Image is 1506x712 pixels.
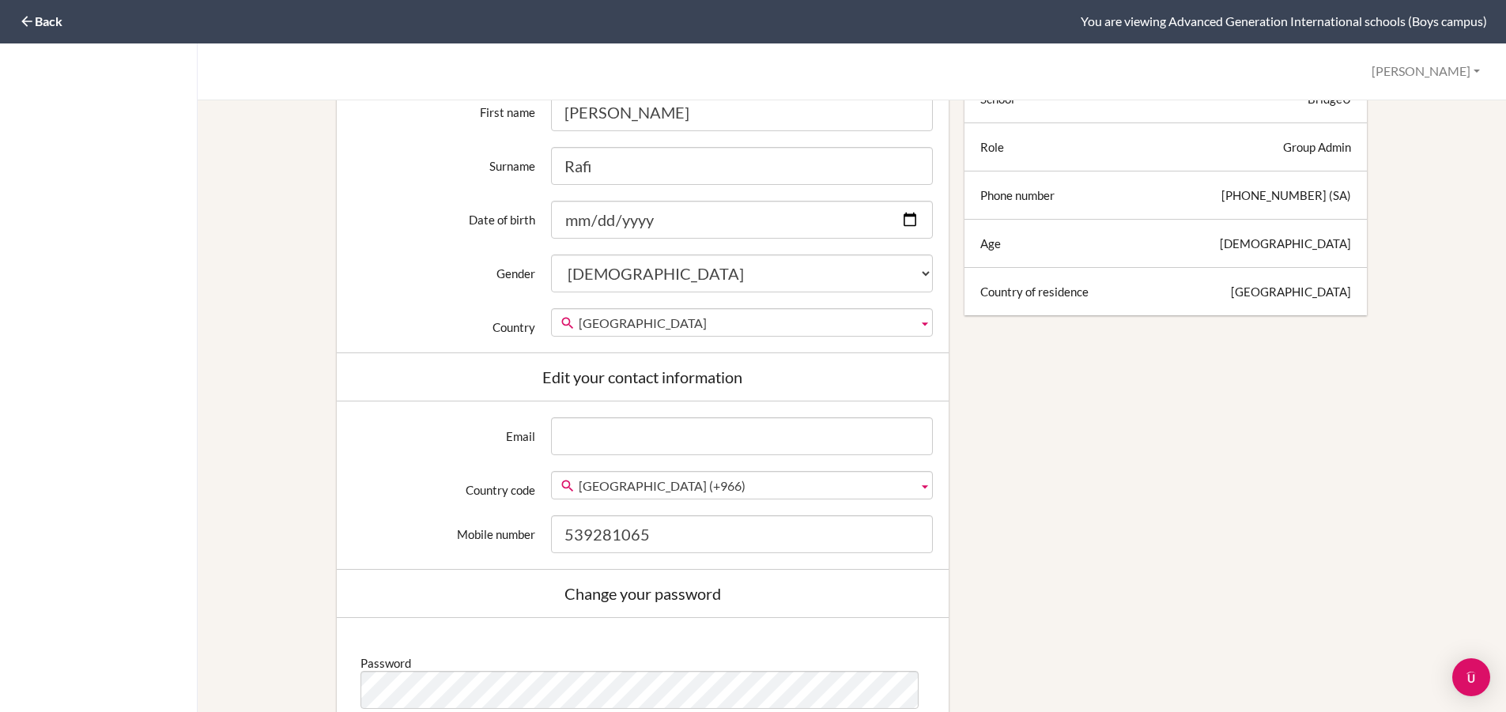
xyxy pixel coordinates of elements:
label: Country code [345,471,543,498]
div: Open Intercom Messenger [1452,658,1490,696]
label: Mobile number [345,515,543,542]
label: First name [345,93,543,120]
button: [PERSON_NAME] [1364,57,1487,86]
div: Role [980,139,1004,155]
div: [DEMOGRAPHIC_DATA] [1220,235,1351,251]
label: Password [360,650,411,671]
span: [GEOGRAPHIC_DATA] (+966) [579,472,911,500]
a: Back [19,13,62,28]
label: Date of birth [345,201,543,228]
label: Gender [345,254,543,281]
label: Email [345,417,543,444]
label: Country [345,308,543,335]
div: Edit your contact information [353,369,933,385]
div: Phone number [980,187,1055,203]
div: Change your password [353,586,933,601]
div: Country of residence [980,284,1089,299]
div: You are viewing Advanced Generation International schools (Boys campus) [1081,13,1487,31]
span: [GEOGRAPHIC_DATA] [579,309,911,337]
div: [GEOGRAPHIC_DATA] [1231,284,1351,299]
div: Age [980,235,1001,251]
div: Group Admin [1283,139,1351,155]
div: [PHONE_NUMBER] (SA) [1221,187,1351,203]
label: Surname [345,147,543,174]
